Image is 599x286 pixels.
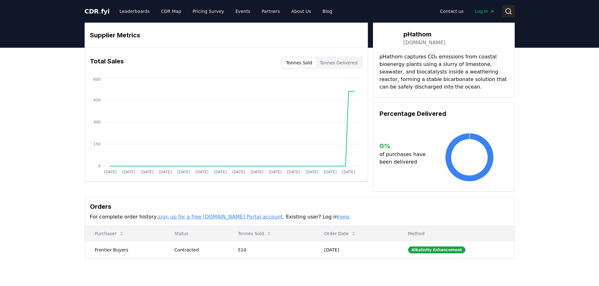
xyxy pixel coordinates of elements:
[380,109,508,118] h3: Percentage Delivered
[228,241,314,258] td: 510
[90,30,363,40] h3: Supplier Metrics
[85,8,110,15] span: CDR fyi
[141,170,153,174] tspan: [DATE]
[286,6,316,17] a: About Us
[316,58,361,68] button: Tonnes Delivered
[232,170,245,174] tspan: [DATE]
[314,241,398,258] td: [DATE]
[380,29,397,47] img: pHathom-logo
[169,230,223,237] p: Status
[177,170,190,174] tspan: [DATE]
[282,58,316,68] button: Tonnes Sold
[305,170,318,174] tspan: [DATE]
[403,39,446,46] a: [DOMAIN_NAME]
[380,141,431,151] h3: 0 %
[90,213,509,221] p: For complete order history, . Existing user? Log in .
[470,6,499,17] a: Log in
[342,170,355,174] tspan: [DATE]
[233,227,276,240] button: Tonnes Sold
[93,77,101,82] tspan: 600
[90,57,124,69] h3: Total Sales
[435,6,499,17] nav: Main
[114,6,155,17] a: Leaderboards
[230,6,255,17] a: Events
[338,214,349,220] a: here
[90,227,129,240] button: Purchaser
[93,120,101,124] tspan: 300
[85,7,110,16] a: CDR.fyi
[196,170,208,174] tspan: [DATE]
[114,6,337,17] nav: Main
[408,246,465,253] div: Alkalinity Enhancement
[104,170,117,174] tspan: [DATE]
[269,170,282,174] tspan: [DATE]
[403,30,446,39] h3: pHathom
[403,230,509,237] p: Method
[257,6,285,17] a: Partners
[319,227,361,240] button: Order Date
[187,6,229,17] a: Pricing Survey
[158,214,283,220] a: sign up for a free [DOMAIN_NAME] Portal account
[93,142,101,146] tspan: 150
[174,247,223,253] div: Contracted
[159,170,172,174] tspan: [DATE]
[475,8,494,14] span: Log in
[90,202,509,211] h3: Orders
[435,6,469,17] a: Contact us
[122,170,135,174] tspan: [DATE]
[324,170,337,174] tspan: [DATE]
[287,170,300,174] tspan: [DATE]
[318,6,337,17] a: Blog
[85,241,164,258] td: Frontier Buyers
[99,8,101,15] span: .
[98,164,101,168] tspan: 0
[214,170,227,174] tspan: [DATE]
[380,53,508,91] p: pHathom captures CO₂ emissions from coastal bioenergy plants using a slurry of limestone, seawate...
[250,170,263,174] tspan: [DATE]
[93,98,101,102] tspan: 450
[380,151,431,166] p: of purchases have been delivered
[156,6,186,17] a: CDR Map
